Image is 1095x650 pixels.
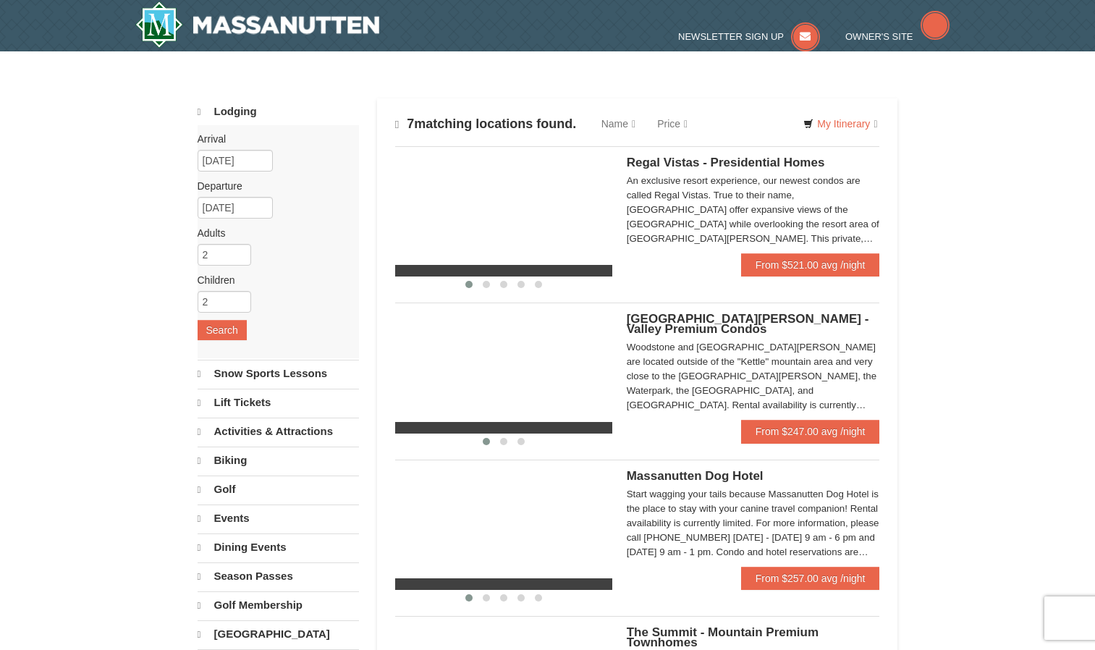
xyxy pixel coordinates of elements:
[627,469,764,483] span: Massanutten Dog Hotel
[845,31,950,42] a: Owner's Site
[198,591,359,619] a: Golf Membership
[627,625,819,649] span: The Summit - Mountain Premium Townhomes
[627,340,880,413] div: Woodstone and [GEOGRAPHIC_DATA][PERSON_NAME] are located outside of the "Kettle" mountain area an...
[198,533,359,561] a: Dining Events
[198,418,359,445] a: Activities & Attractions
[591,109,646,138] a: Name
[198,226,348,240] label: Adults
[741,253,880,277] a: From $521.00 avg /night
[627,156,825,169] span: Regal Vistas - Presidential Homes
[198,132,348,146] label: Arrival
[741,567,880,590] a: From $257.00 avg /night
[198,320,247,340] button: Search
[678,31,784,42] span: Newsletter Sign Up
[198,476,359,503] a: Golf
[198,447,359,474] a: Biking
[198,98,359,125] a: Lodging
[198,505,359,532] a: Events
[627,312,869,336] span: [GEOGRAPHIC_DATA][PERSON_NAME] - Valley Premium Condos
[845,31,913,42] span: Owner's Site
[198,620,359,648] a: [GEOGRAPHIC_DATA]
[198,562,359,590] a: Season Passes
[794,113,887,135] a: My Itinerary
[198,273,348,287] label: Children
[678,31,820,42] a: Newsletter Sign Up
[741,420,880,443] a: From $247.00 avg /night
[646,109,698,138] a: Price
[135,1,380,48] a: Massanutten Resort
[198,179,348,193] label: Departure
[198,389,359,416] a: Lift Tickets
[627,174,880,246] div: An exclusive resort experience, our newest condos are called Regal Vistas. True to their name, [G...
[627,487,880,560] div: Start wagging your tails because Massanutten Dog Hotel is the place to stay with your canine trav...
[198,360,359,387] a: Snow Sports Lessons
[135,1,380,48] img: Massanutten Resort Logo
